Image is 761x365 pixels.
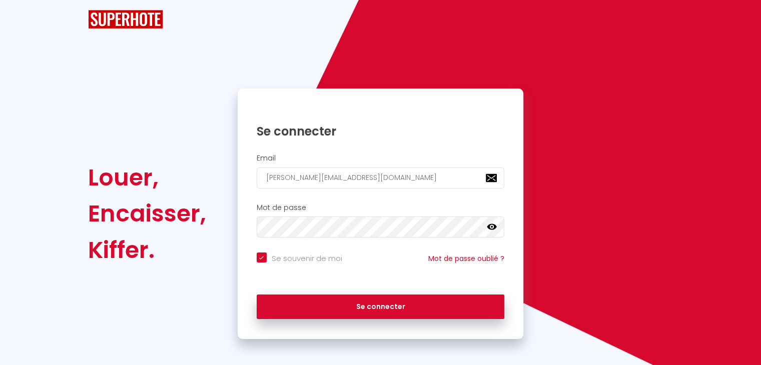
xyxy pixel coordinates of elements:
[428,253,504,263] a: Mot de passe oublié ?
[257,294,505,319] button: Se connecter
[257,203,505,212] h2: Mot de passe
[88,195,206,231] div: Encaisser,
[257,167,505,188] input: Ton Email
[88,10,163,28] img: SuperHote logo
[88,159,206,195] div: Louer,
[88,232,206,268] div: Kiffer.
[257,154,505,162] h2: Email
[257,123,505,139] h1: Se connecter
